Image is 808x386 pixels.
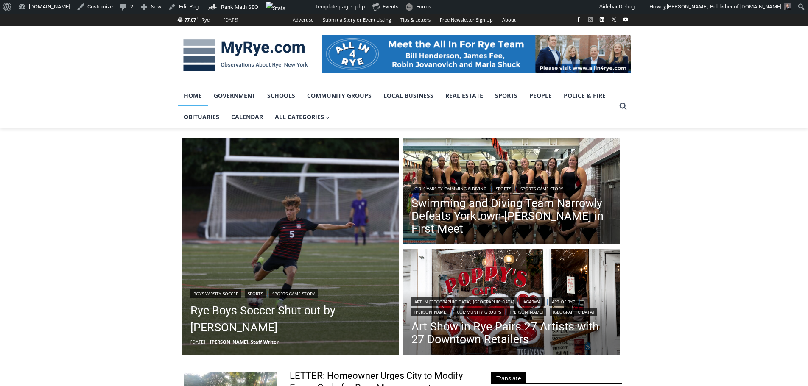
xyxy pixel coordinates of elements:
[190,302,391,336] a: Rye Boys Soccer Shut out by [PERSON_NAME]
[190,339,205,345] time: [DATE]
[322,35,631,73] img: All in for Rye
[275,112,330,122] span: All Categories
[621,14,631,25] a: YouTube
[261,85,301,106] a: Schools
[245,289,266,298] a: Sports
[609,14,619,25] a: X
[411,197,612,235] a: Swimming and Diving Team Narrowly Defeats Yorktown-[PERSON_NAME] in First Meet
[210,339,279,345] a: [PERSON_NAME], Staff Writer
[182,138,399,355] a: Read More Rye Boys Soccer Shut out by Byram Hills
[185,17,196,23] span: 77.07
[288,14,520,26] nav: Secondary Navigation
[266,2,313,12] img: Views over 48 hours. Click for more Jetpack Stats.
[454,308,504,316] a: Community Groups
[338,3,365,10] span: page.php
[435,14,498,26] a: Free Newsletter Sign Up
[491,372,526,383] span: Translate
[493,184,514,193] a: Sports
[182,138,399,355] img: (PHOTO: Rye Boys Soccer's Silas Kavanagh in his team's 3-0 loss to Byram Hills on Septmber 10, 20...
[178,33,313,78] img: MyRye.com
[411,320,612,346] a: Art Show in Rye Pairs 27 Artists with 27 Downtown Retailers
[178,85,615,128] nav: Primary Navigation
[403,249,620,357] a: Read More Art Show in Rye Pairs 27 Artists with 27 Downtown Retailers
[558,85,612,106] a: Police & Fire
[517,184,566,193] a: Sports Game Story
[549,297,578,306] a: Art of Rye
[269,106,336,128] a: All Categories
[667,3,781,10] span: [PERSON_NAME], Publisher of [DOMAIN_NAME]
[403,249,620,357] img: (PHOTO: Poppy's Cafe. The window of this beloved Rye staple is painted for different events throu...
[318,14,396,26] a: Submit a Story or Event Listing
[411,297,517,306] a: Art in [GEOGRAPHIC_DATA], [GEOGRAPHIC_DATA]
[178,85,208,106] a: Home
[411,308,450,316] a: [PERSON_NAME]
[615,99,631,114] button: View Search Form
[201,16,210,24] div: Rye
[269,289,318,298] a: Sports Game Story
[197,15,199,20] span: F
[411,296,612,316] div: | | | | | |
[221,4,258,10] span: Rank Math SEO
[573,14,584,25] a: Facebook
[207,339,210,345] span: –
[301,85,377,106] a: Community Groups
[411,184,489,193] a: Girls Varsity Swimming & Diving
[224,16,238,24] div: [DATE]
[288,14,318,26] a: Advertise
[507,308,546,316] a: [PERSON_NAME]
[550,308,597,316] a: [GEOGRAPHIC_DATA]
[403,138,620,247] a: Read More Swimming and Diving Team Narrowly Defeats Yorktown-Somers in First Meet
[520,297,545,306] a: Agarwal
[585,14,596,25] a: Instagram
[190,289,241,298] a: Boys Varsity Soccer
[208,85,261,106] a: Government
[523,85,558,106] a: People
[396,14,435,26] a: Tips & Letters
[225,106,269,128] a: Calendar
[498,14,520,26] a: About
[439,85,489,106] a: Real Estate
[411,183,612,193] div: | |
[403,138,620,247] img: (PHOTO: The 2024 Rye - Rye Neck - Blind Brook Varsity Swimming Team.)
[597,14,607,25] a: Linkedin
[377,85,439,106] a: Local Business
[190,288,391,298] div: | |
[489,85,523,106] a: Sports
[178,106,225,128] a: Obituaries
